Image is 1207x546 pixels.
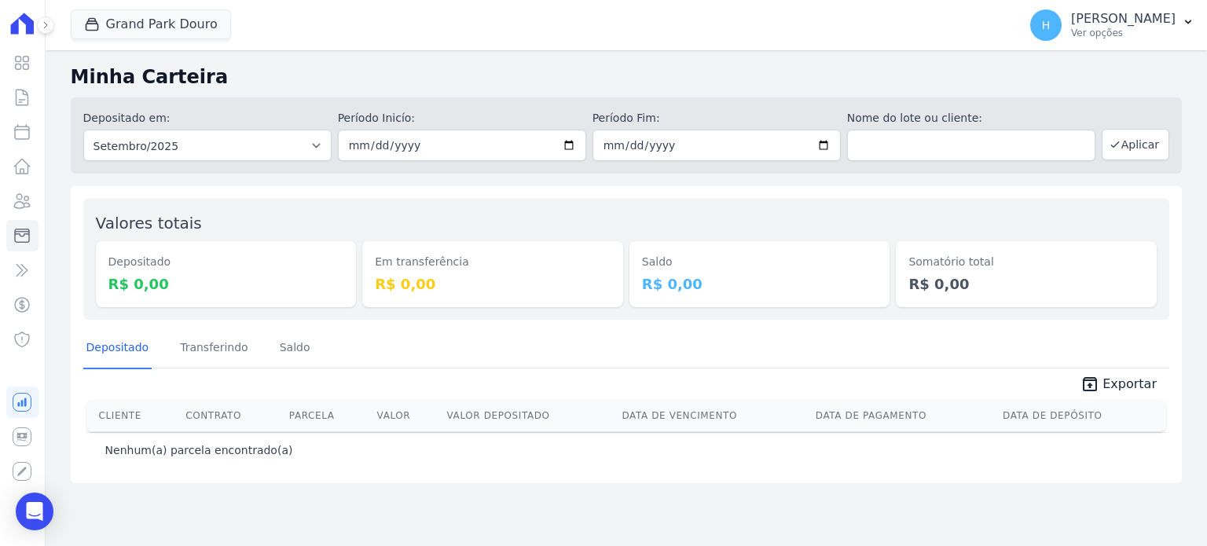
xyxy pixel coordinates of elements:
[1080,375,1099,394] i: unarchive
[96,214,202,233] label: Valores totais
[371,400,441,431] th: Valor
[179,400,283,431] th: Contrato
[615,400,809,431] th: Data de Vencimento
[86,400,180,431] th: Cliente
[71,63,1182,91] h2: Minha Carteira
[375,273,611,295] dd: R$ 0,00
[996,400,1166,431] th: Data de Depósito
[375,254,611,270] dt: Em transferência
[441,400,616,431] th: Valor Depositado
[283,400,371,431] th: Parcela
[16,493,53,530] div: Open Intercom Messenger
[177,328,251,369] a: Transferindo
[1018,3,1207,47] button: H [PERSON_NAME] Ver opções
[83,112,171,124] label: Depositado em:
[277,328,314,369] a: Saldo
[908,254,1144,270] dt: Somatório total
[642,254,878,270] dt: Saldo
[338,110,586,126] label: Período Inicío:
[71,9,231,39] button: Grand Park Douro
[847,110,1095,126] label: Nome do lote ou cliente:
[1071,11,1176,27] p: [PERSON_NAME]
[1068,375,1169,397] a: unarchive Exportar
[642,273,878,295] dd: R$ 0,00
[105,442,293,458] p: Nenhum(a) parcela encontrado(a)
[83,328,152,369] a: Depositado
[908,273,1144,295] dd: R$ 0,00
[108,273,344,295] dd: R$ 0,00
[1071,27,1176,39] p: Ver opções
[108,254,344,270] dt: Depositado
[1102,129,1169,160] button: Aplicar
[592,110,841,126] label: Período Fim:
[809,400,996,431] th: Data de Pagamento
[1102,375,1157,394] span: Exportar
[1042,20,1051,31] span: H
